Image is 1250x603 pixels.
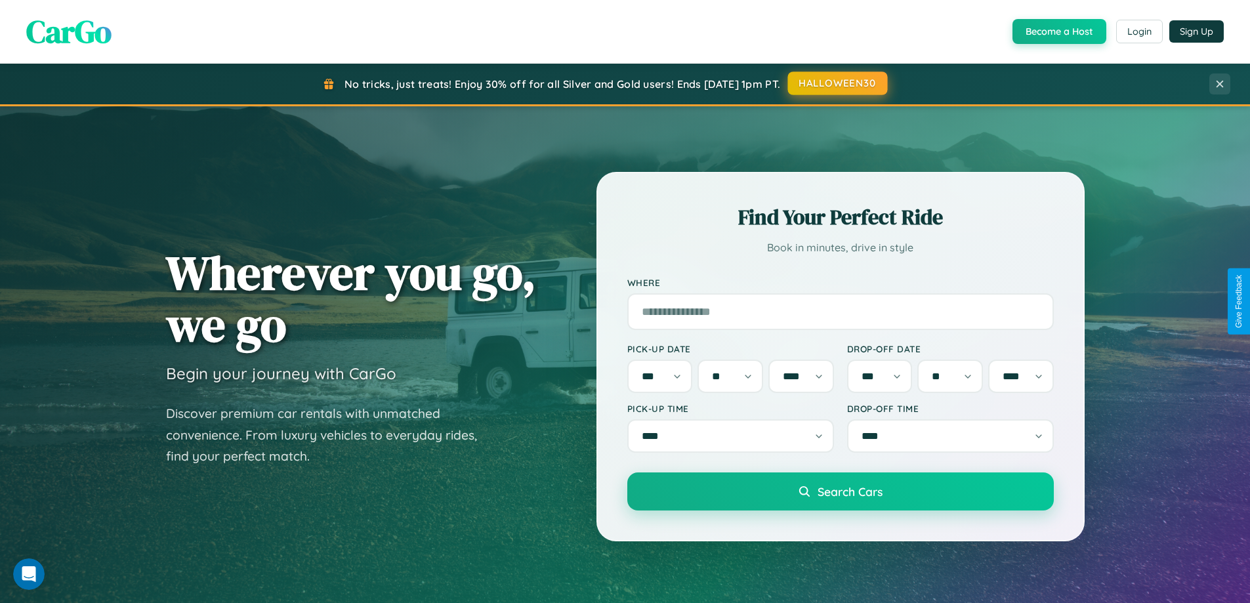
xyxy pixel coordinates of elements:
[788,72,888,95] button: HALLOWEEN30
[627,403,834,414] label: Pick-up Time
[344,77,780,91] span: No tricks, just treats! Enjoy 30% off for all Silver and Gold users! Ends [DATE] 1pm PT.
[627,343,834,354] label: Pick-up Date
[627,472,1054,510] button: Search Cars
[847,403,1054,414] label: Drop-off Time
[627,238,1054,257] p: Book in minutes, drive in style
[166,403,494,467] p: Discover premium car rentals with unmatched convenience. From luxury vehicles to everyday rides, ...
[1234,275,1243,328] div: Give Feedback
[166,247,536,350] h1: Wherever you go, we go
[818,484,883,499] span: Search Cars
[1169,20,1224,43] button: Sign Up
[627,203,1054,232] h2: Find Your Perfect Ride
[627,277,1054,288] label: Where
[26,10,112,53] span: CarGo
[13,558,45,590] iframe: Intercom live chat
[847,343,1054,354] label: Drop-off Date
[1012,19,1106,44] button: Become a Host
[1116,20,1163,43] button: Login
[166,364,396,383] h3: Begin your journey with CarGo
